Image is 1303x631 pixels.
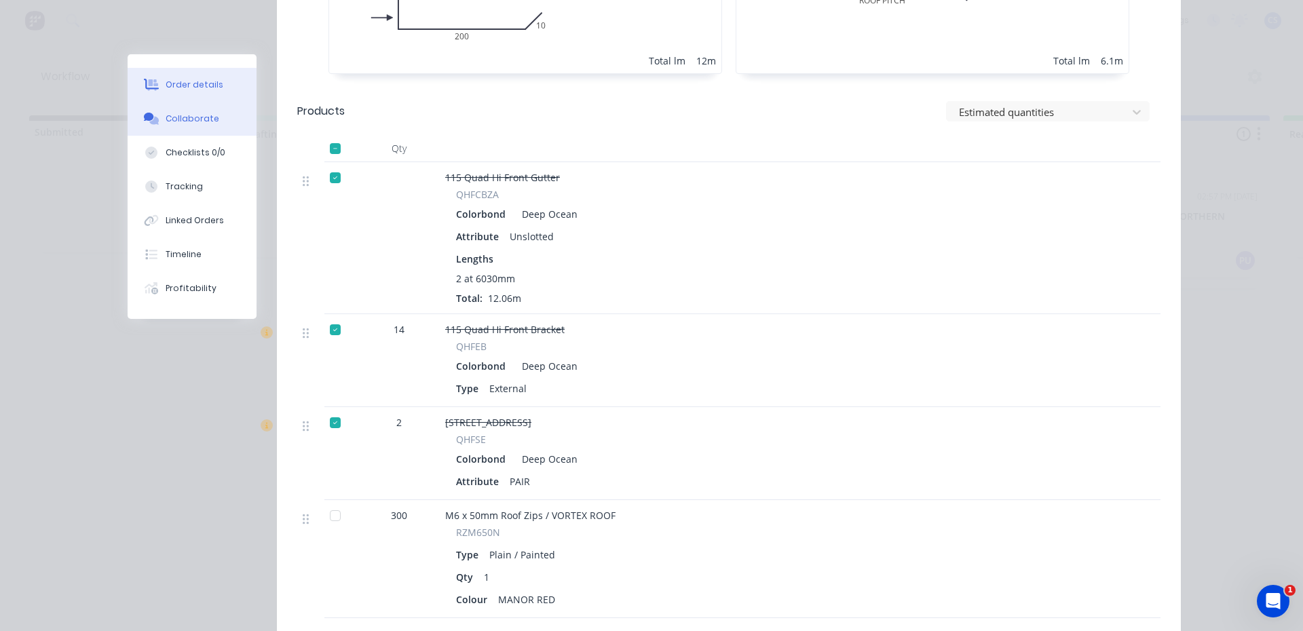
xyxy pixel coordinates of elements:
span: RZM650N [456,525,500,539]
button: Timeline [128,237,257,271]
span: QHFSE [456,432,486,446]
div: 12m [696,54,716,68]
div: Plain / Painted [484,545,561,565]
span: QHFEB [456,339,487,353]
div: PAIR [504,472,535,491]
span: Lengths [456,252,493,266]
div: Profitability [166,282,216,294]
div: Type [456,379,484,398]
div: Unslotted [504,227,559,246]
div: Collaborate [166,113,219,125]
div: Colour [456,590,493,609]
span: QHFCBZA [456,187,499,202]
div: Order details [166,79,223,91]
span: [STREET_ADDRESS] [445,416,531,429]
div: Attribute [456,472,504,491]
button: Order details [128,68,257,102]
div: Colorbond [456,204,511,224]
div: External [484,379,532,398]
div: MANOR RED [493,590,561,609]
div: Timeline [166,248,202,261]
div: Total lm [649,54,685,68]
div: Products [297,103,345,119]
div: Colorbond [456,449,511,469]
div: Deep Ocean [516,204,578,224]
span: 115 Quad Hi Front Gutter [445,171,560,184]
span: M6 x 50mm Roof Zips / VORTEX ROOF [445,509,616,522]
div: Checklists 0/0 [166,147,225,159]
span: 2 at 6030mm [456,271,515,286]
div: 6.1m [1101,54,1123,68]
div: Qty [358,135,440,162]
div: Total lm [1053,54,1090,68]
div: Qty [456,567,478,587]
span: 115 Quad Hi Front Bracket [445,323,565,336]
button: Collaborate [128,102,257,136]
div: Tracking [166,180,203,193]
span: 2 [396,415,402,429]
button: Tracking [128,170,257,204]
button: Checklists 0/0 [128,136,257,170]
div: Colorbond [456,356,511,376]
span: Total: [456,292,483,305]
div: Deep Ocean [516,449,578,469]
div: Linked Orders [166,214,224,227]
div: Type [456,545,484,565]
span: 1 [1285,585,1296,596]
span: 300 [391,508,407,522]
div: Deep Ocean [516,356,578,376]
div: Attribute [456,227,504,246]
span: 12.06m [483,292,527,305]
button: Linked Orders [128,204,257,237]
iframe: Intercom live chat [1257,585,1289,617]
span: 14 [394,322,404,337]
div: 1 [478,567,495,587]
button: Profitability [128,271,257,305]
